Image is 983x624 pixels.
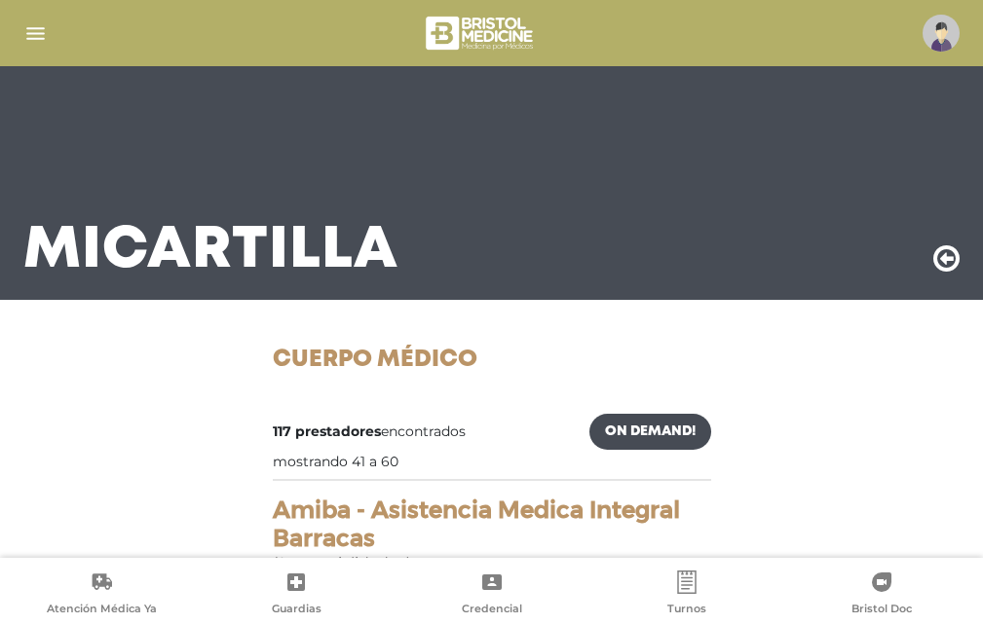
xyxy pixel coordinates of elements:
h3: Mi Cartilla [23,226,398,276]
a: Turnos [589,570,784,620]
img: Cober_menu-lines-white.svg [23,21,48,46]
span: Atención Médica Ya [47,602,157,619]
span: Credencial [462,602,522,619]
a: Bristol Doc [784,570,979,620]
a: Guardias [199,570,394,620]
div: (9 especialidades) [273,496,711,576]
span: Guardias [272,602,321,619]
a: Atención Médica Ya [4,570,199,620]
a: On Demand! [589,414,711,450]
span: Bristol Doc [851,602,912,619]
h4: Amiba - Asistencia Medica Integral Barracas [273,496,711,553]
a: Credencial [394,570,588,620]
h1: Cuerpo Médico [273,347,711,375]
img: bristol-medicine-blanco.png [423,10,539,56]
span: encontrados [273,422,466,442]
b: 117 prestadores [273,422,381,440]
span: Turnos [667,602,706,619]
img: profile-placeholder.svg [923,15,960,52]
div: mostrando 41 a 60 [273,452,398,472]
